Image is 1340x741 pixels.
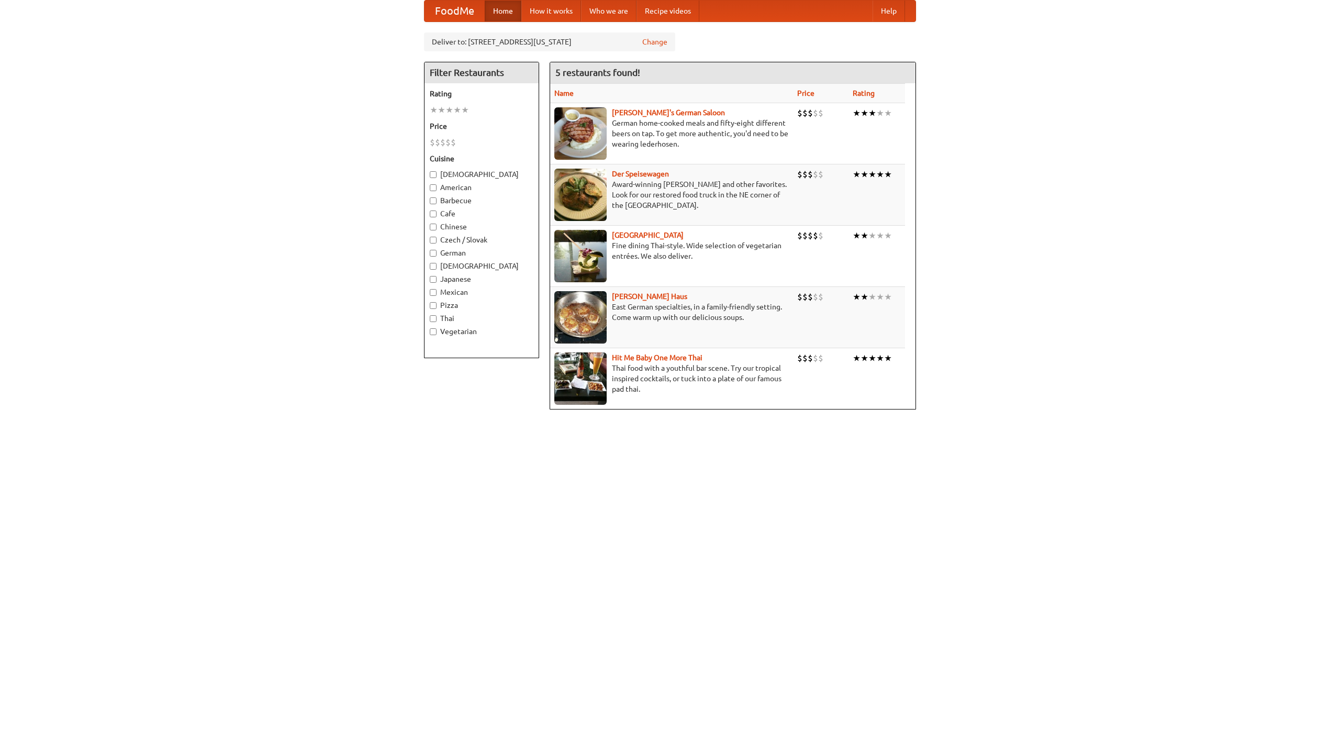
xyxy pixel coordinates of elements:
li: ★ [876,291,884,303]
input: American [430,184,437,191]
input: Japanese [430,276,437,283]
input: Cafe [430,211,437,217]
li: ★ [876,352,884,364]
li: $ [818,230,823,241]
label: Vegetarian [430,326,533,337]
li: ★ [884,230,892,241]
li: ★ [884,107,892,119]
input: Mexican [430,289,437,296]
b: [PERSON_NAME] Haus [612,292,687,301]
a: Rating [853,89,875,97]
li: ★ [876,230,884,241]
label: American [430,182,533,193]
li: ★ [853,352,861,364]
li: $ [808,352,813,364]
li: $ [440,137,445,148]
li: ★ [853,107,861,119]
label: Pizza [430,300,533,311]
p: German home-cooked meals and fifty-eight different beers on tap. To get more authentic, you'd nee... [554,118,789,149]
li: ★ [868,169,876,180]
img: kohlhaus.jpg [554,291,607,344]
li: $ [813,169,818,180]
li: ★ [853,169,861,180]
li: ★ [876,107,884,119]
div: Deliver to: [STREET_ADDRESS][US_STATE] [424,32,675,51]
p: Thai food with a youthful bar scene. Try our tropical inspired cocktails, or tuck into a plate of... [554,363,789,394]
li: ★ [868,352,876,364]
li: $ [813,352,818,364]
li: $ [813,230,818,241]
label: Chinese [430,222,533,232]
a: Price [797,89,814,97]
li: ★ [438,104,445,116]
li: $ [797,107,802,119]
input: German [430,250,437,257]
li: ★ [876,169,884,180]
p: Award-winning [PERSON_NAME] and other favorites. Look for our restored food truck in the NE corne... [554,179,789,211]
li: ★ [861,352,868,364]
li: ★ [853,230,861,241]
li: $ [802,169,808,180]
li: $ [797,352,802,364]
label: Japanese [430,274,533,284]
img: esthers.jpg [554,107,607,160]
li: ★ [868,230,876,241]
input: Vegetarian [430,328,437,335]
a: Name [554,89,574,97]
label: Thai [430,313,533,324]
label: [DEMOGRAPHIC_DATA] [430,169,533,180]
li: $ [802,107,808,119]
a: Home [485,1,521,21]
li: $ [808,107,813,119]
li: $ [802,230,808,241]
li: $ [808,169,813,180]
li: ★ [461,104,469,116]
li: $ [813,291,818,303]
li: ★ [861,230,868,241]
li: ★ [861,169,868,180]
a: Hit Me Baby One More Thai [612,353,702,362]
li: $ [797,169,802,180]
p: East German specialties, in a family-friendly setting. Come warm up with our delicious soups. [554,302,789,323]
a: Help [873,1,905,21]
li: ★ [868,107,876,119]
label: Barbecue [430,195,533,206]
li: $ [818,107,823,119]
li: $ [797,291,802,303]
label: Cafe [430,208,533,219]
label: [DEMOGRAPHIC_DATA] [430,261,533,271]
input: Pizza [430,302,437,309]
input: Barbecue [430,197,437,204]
li: ★ [884,352,892,364]
img: babythai.jpg [554,352,607,405]
li: $ [808,291,813,303]
a: [GEOGRAPHIC_DATA] [612,231,684,239]
li: ★ [445,104,453,116]
li: $ [802,352,808,364]
li: $ [430,137,435,148]
li: ★ [861,291,868,303]
label: Mexican [430,287,533,297]
a: How it works [521,1,581,21]
a: [PERSON_NAME]'s German Saloon [612,108,725,117]
input: Czech / Slovak [430,237,437,244]
p: Fine dining Thai-style. Wide selection of vegetarian entrées. We also deliver. [554,240,789,261]
input: Thai [430,315,437,322]
li: $ [797,230,802,241]
li: $ [802,291,808,303]
li: $ [818,352,823,364]
li: $ [435,137,440,148]
a: Change [642,37,667,47]
h5: Price [430,121,533,131]
li: $ [818,291,823,303]
a: Der Speisewagen [612,170,669,178]
input: [DEMOGRAPHIC_DATA] [430,263,437,270]
h4: Filter Restaurants [425,62,539,83]
li: $ [818,169,823,180]
li: ★ [884,291,892,303]
a: Who we are [581,1,636,21]
li: $ [808,230,813,241]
